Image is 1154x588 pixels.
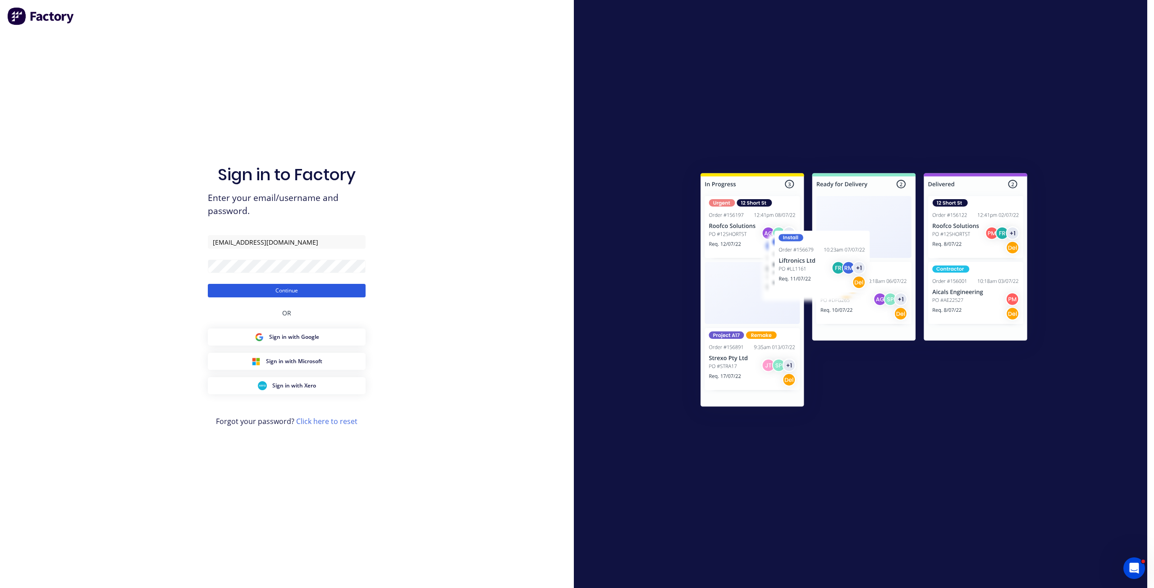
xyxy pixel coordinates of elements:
img: Factory [7,7,75,25]
span: Sign in with Microsoft [266,357,322,365]
button: Continue [208,284,366,297]
input: Email/Username [208,235,366,249]
span: Sign in with Google [269,333,319,341]
button: Microsoft Sign inSign in with Microsoft [208,353,366,370]
span: Forgot your password? [216,416,357,427]
img: Xero Sign in [258,381,267,390]
span: Sign in with Xero [272,382,316,390]
iframe: Intercom live chat [1123,557,1145,579]
button: Xero Sign inSign in with Xero [208,377,366,394]
h1: Sign in to Factory [218,165,356,184]
img: Microsoft Sign in [252,357,261,366]
span: Enter your email/username and password. [208,191,366,218]
button: Google Sign inSign in with Google [208,328,366,346]
img: Google Sign in [255,333,264,342]
a: Click here to reset [296,416,357,426]
div: OR [282,297,291,328]
img: Sign in [681,155,1047,428]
